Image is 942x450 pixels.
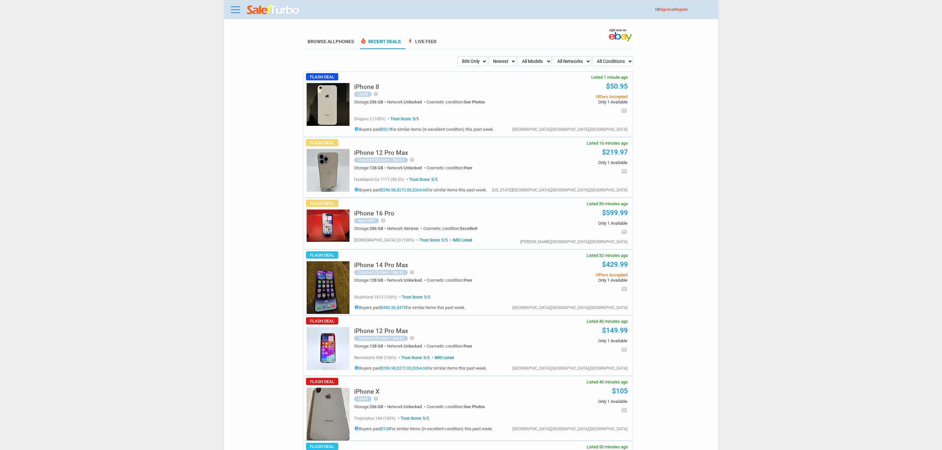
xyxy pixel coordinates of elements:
a: $264.66 [412,187,427,192]
a: Browse AllPhones [308,39,354,44]
span: Listed 40 minutes ago [587,380,628,384]
span: Listed 1 minute ago [591,75,628,79]
h5: Buyers paid , , for similar items this past week. [354,187,487,192]
div: Network: [387,226,423,231]
h5: iPhone X [354,388,380,395]
div: Network: [387,100,427,104]
a: local_fire_departmentRecent Deals [360,39,401,49]
a: $264.66 [412,366,427,371]
i: info [354,187,359,192]
span: Trust Score: 5/5 [397,355,430,360]
span: Flash Deal [306,73,338,80]
a: iPhone 8 [354,85,379,90]
span: Trust Score: 5/5 [415,238,448,242]
span: Verizon [404,226,418,231]
img: s-l225.jpg [307,83,349,126]
a: $296.98 [381,366,396,371]
div: Storage: [354,405,387,409]
div: Cosmetic condition: [427,100,485,104]
div: [GEOGRAPHIC_DATA],[GEOGRAPHIC_DATA],[GEOGRAPHIC_DATA] [512,427,627,431]
div: Cosmetic condition: [427,166,472,170]
div: Storage: [354,226,387,231]
i: email [621,229,627,235]
span: Flash Deal [306,443,338,450]
a: iPhone 12 Pro Max [354,151,408,156]
span: Listed 30 minutes ago [587,202,628,206]
span: Trust Score: 5/5 [386,117,419,121]
div: Cosmetic condition: [427,278,472,282]
h5: iPhone 8 [354,84,379,90]
span: Phones [336,39,354,44]
span: tropicaltux 144 (100%) [354,416,396,421]
i: help [373,396,379,401]
i: info [354,305,359,310]
div: [GEOGRAPHIC_DATA],[GEOGRAPHIC_DATA],[GEOGRAPHIC_DATA] [512,306,627,310]
a: $105 [612,387,628,395]
a: iPhone X [354,390,380,395]
div: Cracked (Screen / Back) [354,157,408,163]
a: $149.99 [602,326,628,334]
span: Only 1 Available [528,221,627,225]
div: Network: [387,278,427,282]
span: Only 1 Available [528,100,627,104]
i: help [380,218,386,223]
span: Only 1 Available [528,399,627,404]
div: Used [354,92,372,97]
a: iPhone 12 Pro Max [354,329,408,334]
span: Listed 16 minutes ago [587,141,628,145]
a: $272.85 [397,187,411,192]
i: info [354,365,359,370]
div: Network: [387,166,427,170]
div: Cosmetic condition: [427,405,485,409]
span: Offers Accepted [528,95,627,99]
span: hawksport-co 1117 (98.5%) [354,177,404,182]
span: slushifund 1813 (100%) [354,295,397,299]
div: [PERSON_NAME],[GEOGRAPHIC_DATA],[GEOGRAPHIC_DATA] [520,240,627,244]
a: $219.97 [602,148,628,156]
div: Cracked (Screen / Back) [354,336,408,341]
span: Offers Accepted [528,273,627,277]
span: Hi! [655,7,660,12]
span: bolt [407,38,413,44]
h5: Buyers paid , for similar items this past week. [354,305,466,310]
a: $92.9 [381,127,391,132]
i: info [354,127,359,131]
div: Used [354,396,372,402]
span: 256 GB [370,99,383,104]
div: Cosmetic condition: [423,226,477,231]
span: See Photos [464,99,485,104]
span: Poor [464,278,472,283]
span: 256 GB [370,404,383,409]
span: Flash Deal [306,200,338,207]
div: Network: [387,344,427,348]
span: or [671,7,688,12]
div: [US_STATE][GEOGRAPHIC_DATA],[GEOGRAPHIC_DATA],[GEOGRAPHIC_DATA] [492,188,627,192]
i: help [410,157,415,162]
div: [GEOGRAPHIC_DATA],[GEOGRAPHIC_DATA],[GEOGRAPHIC_DATA] [512,127,627,131]
span: Only 1 Available [528,160,627,165]
a: $599.99 [602,209,628,217]
span: Trust Score: 5/5 [397,416,429,421]
a: boltLive Feed [407,39,437,49]
h5: iPhone 14 Pro Max [354,262,408,268]
span: IMEI Listed [431,355,454,360]
span: See Photos [464,404,485,409]
img: s-l225.jpg [307,149,349,192]
span: Trust Score: 5/5 [398,295,430,299]
i: email [621,407,627,413]
span: Only 1 Available [528,339,627,343]
div: Storage: [354,100,387,104]
span: Flash Deal [306,139,338,146]
a: iPhone 16 Pro [354,211,394,216]
i: email [621,107,627,114]
span: Flash Deal [306,251,338,259]
a: $128 [381,426,390,431]
img: s-l225.jpg [307,210,349,242]
h5: iPhone 12 Pro Max [354,150,408,156]
span: IMEI Listed [449,238,472,242]
a: $296.98 [381,187,396,192]
span: Unlocked [404,344,422,349]
span: Only 1 Available [528,278,627,282]
div: Cosmetic condition: [427,344,472,348]
a: $50.95 [606,82,628,90]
